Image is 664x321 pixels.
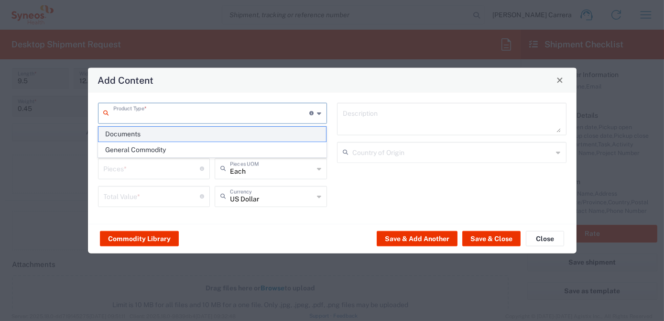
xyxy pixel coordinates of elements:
[462,231,521,246] button: Save & Close
[98,127,326,142] span: Documents
[98,73,153,87] h4: Add Content
[526,231,564,246] button: Close
[377,231,457,246] button: Save & Add Another
[100,231,179,246] button: Commodity Library
[98,143,326,157] span: General Commodity
[553,73,566,87] button: Close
